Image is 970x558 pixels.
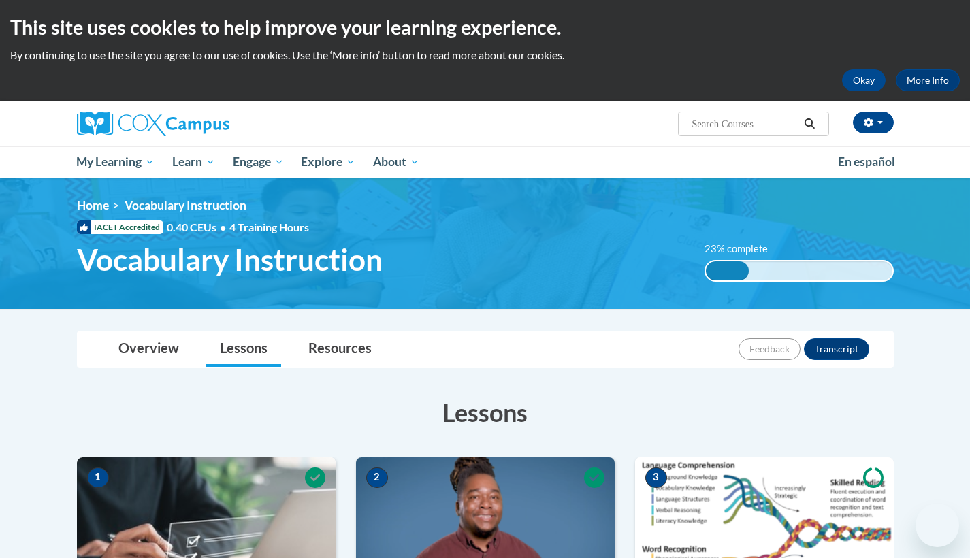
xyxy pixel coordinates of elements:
span: 4 Training Hours [229,220,309,233]
a: Home [77,198,109,212]
span: Explore [301,154,355,170]
span: • [220,220,226,233]
a: Engage [224,146,293,178]
span: About [373,154,419,170]
button: Transcript [804,338,869,360]
span: Engage [233,154,284,170]
a: More Info [896,69,960,91]
span: Learn [172,154,215,170]
div: Main menu [56,146,914,178]
a: About [364,146,428,178]
a: En español [829,148,904,176]
span: 0.40 CEUs [167,220,229,235]
a: Overview [105,331,193,367]
p: By continuing to use the site you agree to our use of cookies. Use the ‘More info’ button to read... [10,48,960,63]
span: My Learning [76,154,155,170]
span: Vocabulary Instruction [77,242,383,278]
a: Lessons [206,331,281,367]
a: Explore [292,146,364,178]
label: 23% complete [705,242,783,257]
button: Search [799,116,820,132]
span: 3 [645,467,667,488]
button: Account Settings [853,112,894,133]
button: Okay [842,69,886,91]
a: Resources [295,331,385,367]
h3: Lessons [77,395,894,429]
button: Feedback [739,338,801,360]
span: IACET Accredited [77,220,163,234]
a: Cox Campus [77,112,336,136]
a: Learn [163,146,224,178]
div: 23% complete [706,261,749,280]
iframe: Button to launch messaging window [916,504,959,547]
a: My Learning [68,146,164,178]
span: 2 [366,467,388,488]
h2: This site uses cookies to help improve your learning experience. [10,14,960,41]
span: 1 [87,467,109,488]
span: Vocabulary Instruction [125,198,246,212]
span: En español [838,154,895,169]
input: Search Courses [690,116,799,132]
img: Cox Campus [77,112,229,136]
